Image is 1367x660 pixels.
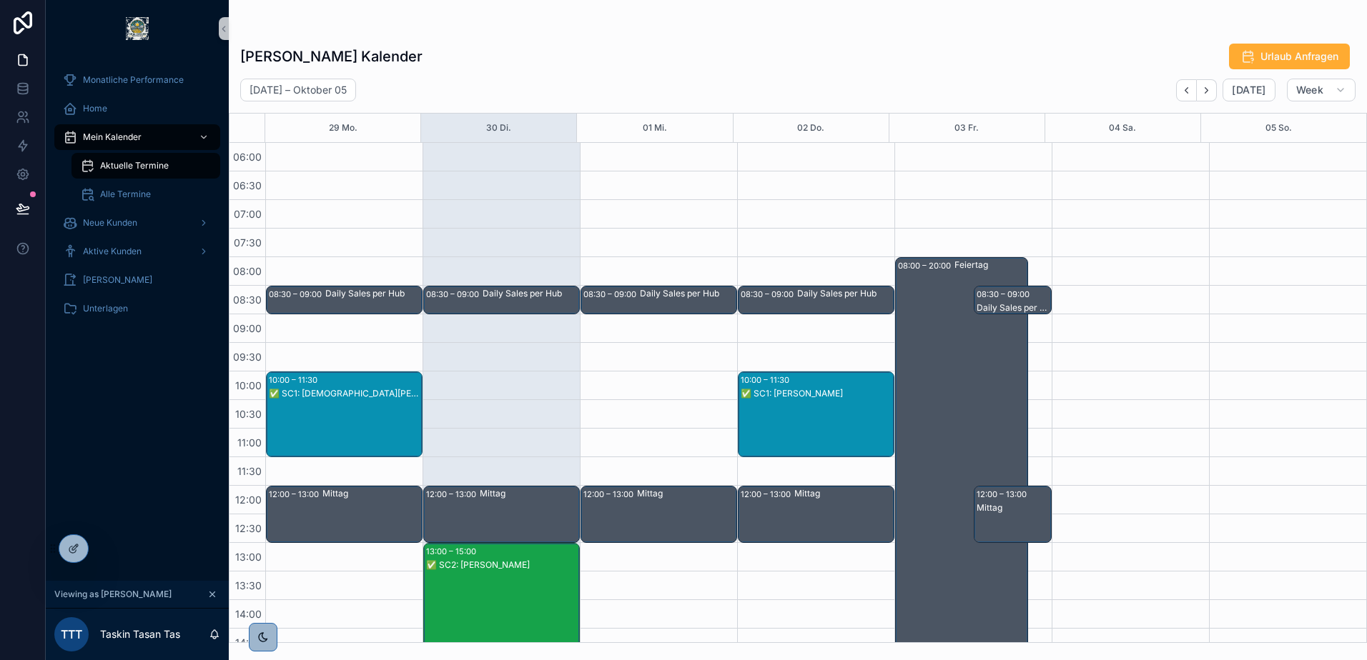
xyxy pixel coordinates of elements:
span: 11:30 [234,465,265,477]
div: 08:30 – 09:00Daily Sales per Hub [974,286,1052,314]
span: Viewing as [PERSON_NAME] [54,589,172,600]
span: TTT [61,626,82,643]
span: 09:30 [230,351,265,363]
span: Home [83,103,107,114]
button: 05 So. [1265,114,1292,142]
button: 01 Mi. [643,114,667,142]
img: App logo [126,17,149,40]
span: 08:30 [230,294,265,306]
div: 12:00 – 13:00 [741,487,794,501]
span: 08:00 [230,265,265,277]
div: 08:30 – 09:00 [977,287,1033,301]
div: Mittag [322,488,421,499]
div: 13:00 – 15:00✅ SC2: [PERSON_NAME] [424,544,579,656]
div: 08:30 – 09:00Daily Sales per Hub [424,286,579,314]
button: Urlaub Anfragen [1229,44,1350,69]
div: Mittag [480,488,578,499]
button: 04 Sa. [1109,114,1136,142]
div: 12:00 – 13:00Mittag [424,486,579,542]
span: 09:00 [230,322,265,334]
div: Daily Sales per Hub [977,302,1051,314]
div: Feiertag [954,259,1027,271]
a: Neue Kunden [54,210,220,236]
div: Daily Sales per Hub [325,288,421,299]
a: Monatliche Performance [54,67,220,93]
div: 08:30 – 09:00Daily Sales per Hub [581,286,736,314]
span: Mein Kalender [83,131,142,143]
span: Aktive Kunden [83,246,142,257]
div: 10:00 – 11:30 [269,373,321,387]
span: 13:00 [232,551,265,563]
button: 29 Mo. [329,114,357,142]
div: ✅ SC2: [PERSON_NAME] [426,559,578,571]
h2: [DATE] – Oktober 05 [250,83,347,97]
span: 11:00 [234,436,265,449]
p: Taskin Tasan Tas [100,627,180,641]
div: 13:00 – 15:00 [426,544,480,559]
a: [PERSON_NAME] [54,267,220,293]
span: Aktuelle Termine [100,160,169,171]
button: 03 Fr. [954,114,979,142]
div: 08:30 – 09:00Daily Sales per Hub [267,286,422,314]
a: Alle Termine [71,181,220,207]
span: Urlaub Anfragen [1260,49,1338,64]
div: Mittag [977,502,1051,514]
span: 07:00 [230,208,265,220]
a: Aktuelle Termine [71,153,220,179]
div: Daily Sales per Hub [640,288,736,299]
div: scrollable content [46,57,229,340]
div: 12:00 – 13:00 [426,487,480,501]
button: 02 Do. [797,114,824,142]
span: [DATE] [1232,84,1265,96]
a: Mein Kalender [54,124,220,150]
div: 12:00 – 13:00Mittag [267,486,422,542]
span: Week [1296,84,1323,96]
a: Home [54,96,220,121]
a: Unterlagen [54,296,220,321]
span: 12:00 [232,494,265,506]
span: Alle Termine [100,189,151,200]
span: [PERSON_NAME] [83,274,152,286]
div: 08:30 – 09:00 [269,287,325,301]
span: 06:00 [230,151,265,163]
div: Daily Sales per Hub [483,288,578,299]
div: 12:00 – 13:00Mittag [739,486,894,542]
span: Unterlagen [83,303,128,314]
span: Monatliche Performance [83,74,184,86]
div: 12:00 – 13:00 [269,487,322,501]
div: Daily Sales per Hub [797,288,893,299]
div: Mittag [637,488,736,499]
span: 13:30 [232,579,265,591]
div: 08:30 – 09:00Daily Sales per Hub [739,286,894,314]
span: 12:30 [232,522,265,534]
h1: [PERSON_NAME] Kalender [240,46,423,66]
button: [DATE] [1223,79,1275,101]
div: Mittag [794,488,893,499]
span: 10:00 [232,379,265,391]
span: 06:30 [230,179,265,191]
div: 10:00 – 11:30 [741,373,793,387]
div: 10:00 – 11:30✅ SC1: [DEMOGRAPHIC_DATA][PERSON_NAME] [267,372,422,456]
div: 10:00 – 11:30✅ SC1: [PERSON_NAME] [739,372,894,456]
div: 08:30 – 09:00 [741,287,797,301]
div: 12:00 – 13:00 [977,487,1030,501]
div: 12:00 – 13:00 [583,487,637,501]
button: 30 Di. [486,114,511,142]
div: ✅ SC1: [DEMOGRAPHIC_DATA][PERSON_NAME] [269,388,421,399]
button: Next [1197,79,1217,101]
span: 14:30 [232,636,265,649]
a: Aktive Kunden [54,239,220,264]
div: 08:30 – 09:00 [426,287,483,301]
span: 14:00 [232,608,265,620]
button: Week [1287,79,1356,101]
span: 10:30 [232,408,265,420]
div: 12:00 – 13:00Mittag [974,486,1052,542]
span: Neue Kunden [83,217,137,229]
div: 08:30 – 09:00 [583,287,640,301]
